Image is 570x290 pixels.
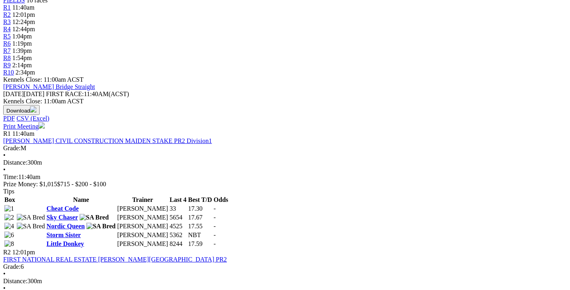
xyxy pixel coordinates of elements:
[12,130,34,137] span: 11:40am
[12,4,34,11] span: 11:40am
[3,69,14,76] a: R10
[3,145,567,152] div: M
[86,223,116,230] img: SA Bred
[117,222,168,230] td: [PERSON_NAME]
[57,181,106,187] span: $715 - $200 - $100
[16,69,35,76] span: 2:34pm
[3,83,95,90] a: [PERSON_NAME] Bridge Straight
[3,278,27,284] span: Distance:
[188,205,212,213] td: 17.30
[117,213,168,222] td: [PERSON_NAME]
[117,196,168,204] th: Trainer
[169,240,187,248] td: 8244
[188,213,212,222] td: 17.67
[46,240,84,247] a: Little Donkey
[3,62,11,68] a: R9
[46,232,81,238] a: Storm Sister
[3,263,21,270] span: Grade:
[12,249,35,256] span: 12:01pm
[12,33,32,40] span: 1:04pm
[3,115,15,122] a: PDF
[3,137,212,144] a: [PERSON_NAME] CIVIL CONSTRUCTION MAIDEN STAKE PR2 Division1
[17,214,45,221] img: SA Bred
[214,214,216,221] span: -
[3,98,567,105] div: Kennels Close: 11:00am ACST
[38,122,45,129] img: printer.svg
[3,115,567,122] div: Download
[169,231,187,239] td: 5362
[12,47,32,54] span: 1:39pm
[3,47,11,54] span: R7
[3,91,24,97] span: [DATE]
[17,223,45,230] img: SA Bred
[169,222,187,230] td: 4525
[3,278,567,285] div: 300m
[117,205,168,213] td: [PERSON_NAME]
[80,214,109,221] img: SA Bred
[169,205,187,213] td: 33
[117,240,168,248] td: [PERSON_NAME]
[3,173,18,180] span: Time:
[4,232,14,239] img: 6
[12,40,32,47] span: 1:19pm
[214,205,216,212] span: -
[3,263,567,270] div: 6
[3,123,45,130] a: Print Meeting
[169,196,187,204] th: Last 4
[4,223,14,230] img: 4
[3,40,11,47] span: R6
[188,240,212,248] td: 17.59
[3,130,11,137] span: R1
[12,62,32,68] span: 2:14pm
[3,105,40,115] button: Download
[4,214,14,221] img: 2
[3,166,6,173] span: •
[46,205,78,212] a: Cheat Code
[3,173,567,181] div: 11:40am
[3,159,567,166] div: 300m
[213,196,228,204] th: Odds
[30,106,36,113] img: download.svg
[12,26,35,32] span: 12:44pm
[117,231,168,239] td: [PERSON_NAME]
[3,76,84,83] span: Kennels Close: 11:00am ACST
[214,232,216,238] span: -
[3,26,11,32] a: R4
[12,54,32,61] span: 1:54pm
[188,196,212,204] th: Best T/D
[16,115,49,122] a: CSV (Excel)
[4,205,14,212] img: 1
[4,196,15,203] span: Box
[3,188,14,195] span: Tips
[3,159,27,166] span: Distance:
[46,196,116,204] th: Name
[188,222,212,230] td: 17.55
[3,91,44,97] span: [DATE]
[3,11,11,18] a: R2
[3,33,11,40] a: R5
[188,231,212,239] td: NBT
[3,256,227,263] a: FIRST NATIONAL REAL ESTATE [PERSON_NAME][GEOGRAPHIC_DATA] PR2
[46,214,78,221] a: Sky Chaser
[3,181,567,188] div: Prize Money: $1,015
[3,270,6,277] span: •
[3,4,11,11] a: R1
[3,18,11,25] a: R3
[46,91,84,97] span: FIRST RACE:
[3,249,11,256] span: R2
[12,11,35,18] span: 12:01pm
[214,240,216,247] span: -
[3,54,11,61] a: R8
[214,223,216,230] span: -
[46,91,129,97] span: 11:40AM(ACST)
[4,240,14,248] img: 8
[169,213,187,222] td: 5654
